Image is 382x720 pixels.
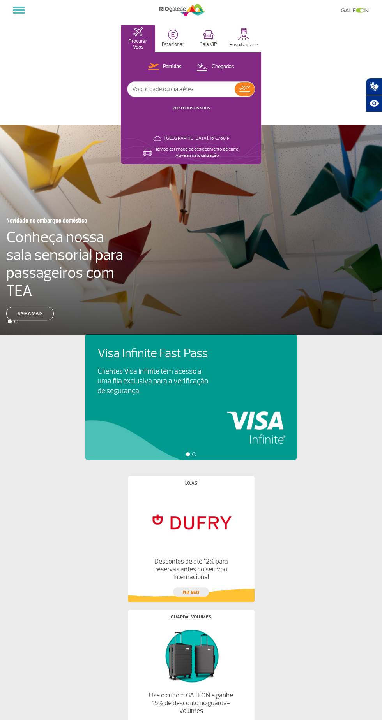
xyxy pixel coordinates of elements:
[185,481,197,485] h4: Lojas
[229,42,258,48] p: Hospitalidade
[125,39,151,50] p: Procurar Voos
[148,558,233,581] p: Descontos de até 12% para reservas antes do seu voo internacional
[366,78,382,112] div: Plugin de acessibilidade da Hand Talk.
[203,30,214,40] img: vipRoom.svg
[133,27,143,37] img: airplaneHomeActive.svg
[171,615,211,619] h4: Guarda-volumes
[162,42,184,47] p: Estacionar
[6,307,54,320] a: Saiba mais
[170,105,212,111] button: VER TODOS OS VOOS
[97,346,285,396] a: Visa Infinite Fast PassClientes Visa Infinite têm acesso a uma fila exclusiva para a verificação ...
[164,135,229,142] p: [GEOGRAPHIC_DATA]: 16°C/60°F
[172,105,210,111] a: VER TODOS OS VOOS
[238,28,250,40] img: hospitality.svg
[6,228,130,300] h4: Conheça nossa sala sensorial para passageiros com TEA
[146,62,184,72] button: Partidas
[194,62,236,72] button: Chegadas
[156,25,190,52] button: Estacionar
[97,367,208,396] p: Clientes Visa Infinite têm acesso a uma fila exclusiva para a verificação de segurança.
[155,146,239,159] p: Tempo estimado de deslocamento de carro: Ative a sua localização
[148,492,233,551] img: Lojas
[173,587,209,597] a: veja mais
[127,82,235,97] input: Voo, cidade ou cia aérea
[121,25,155,52] button: Procurar Voos
[148,692,233,715] p: Use o cupom GALEON e ganhe 15% de desconto no guarda-volumes
[6,212,136,228] h3: Novidade no embarque doméstico
[163,63,182,70] p: Partidas
[366,78,382,95] button: Abrir tradutor de língua de sinais.
[97,346,221,361] h4: Visa Infinite Fast Pass
[211,63,234,70] p: Chegadas
[226,25,261,52] button: Hospitalidade
[366,95,382,112] button: Abrir recursos assistivos.
[191,25,225,52] button: Sala VIP
[148,625,233,685] img: Guarda-volumes
[200,42,217,47] p: Sala VIP
[168,30,178,40] img: carParkingHome.svg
